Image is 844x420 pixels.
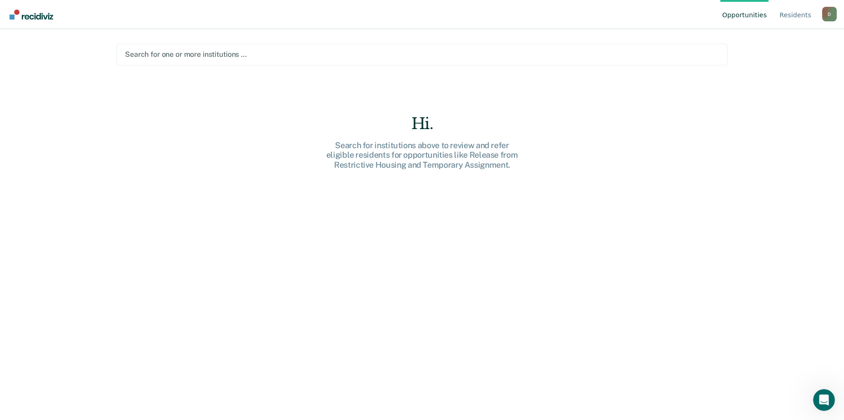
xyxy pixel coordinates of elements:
[10,10,53,20] img: Recidiviz
[277,115,568,133] div: Hi.
[822,7,837,21] button: Profile dropdown button
[813,389,835,411] iframe: Intercom live chat
[277,140,568,170] div: Search for institutions above to review and refer eligible residents for opportunities like Relea...
[822,7,837,21] div: D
